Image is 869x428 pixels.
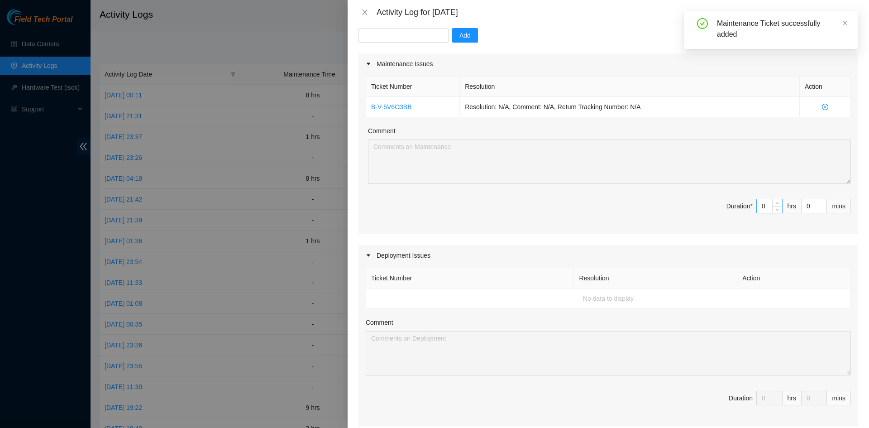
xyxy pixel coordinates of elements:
label: Comment [368,126,396,136]
span: close-circle [805,104,845,110]
th: Resolution [460,77,800,97]
span: Add [459,30,471,40]
td: Resolution: N/A, Comment: N/A, Return Tracking Number: N/A [460,97,800,117]
div: hrs [783,391,802,405]
span: up [775,201,780,206]
span: close [842,20,848,26]
div: Duration [729,393,753,403]
div: Maintenance Ticket successfully added [717,18,847,40]
div: hrs [783,199,802,213]
th: Ticket Number [366,77,460,97]
span: Increase Value [772,199,782,206]
textarea: Comment [368,139,851,184]
span: caret-right [366,253,371,258]
div: Duration [726,201,753,211]
span: check-circle [697,18,708,29]
a: B-V-5V6O3BB [371,103,412,111]
span: caret-right [366,61,371,67]
span: Decrease Value [772,206,782,213]
label: Comment [366,317,393,327]
textarea: Comment [366,331,851,375]
span: close [361,9,368,16]
th: Ticket Number [366,268,574,289]
button: Add [452,28,478,43]
div: Deployment Issues [358,245,858,266]
div: mins [827,199,851,213]
span: down [775,207,780,212]
th: Action [737,268,851,289]
div: Maintenance Issues [358,53,858,74]
div: mins [827,391,851,405]
button: Close [358,8,371,17]
div: Activity Log for [DATE] [377,7,858,17]
th: Resolution [574,268,737,289]
td: No data to display [366,289,851,309]
th: Action [800,77,851,97]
